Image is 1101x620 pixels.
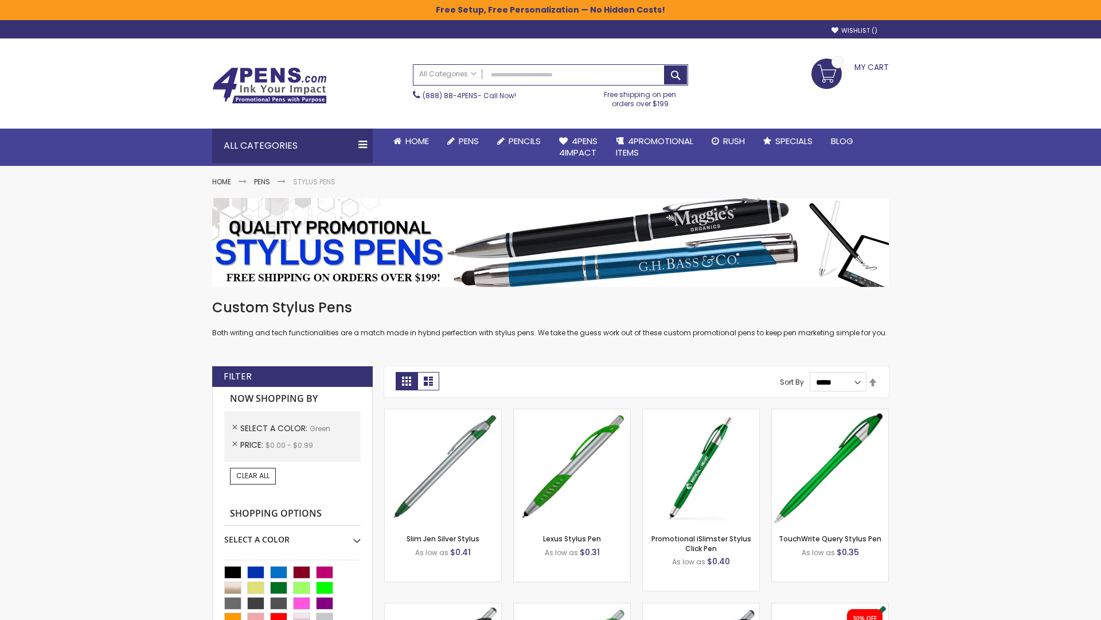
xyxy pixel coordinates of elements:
[488,129,550,154] a: Pencils
[831,26,877,35] a: Wishlist
[385,603,501,613] a: Boston Stylus Pen-Green
[723,135,745,147] span: Rush
[702,129,754,154] a: Rush
[607,129,702,166] a: 4PROMOTIONALITEMS
[651,534,751,553] a: Promotional iSlimster Stylus Click Pen
[396,372,417,390] strong: Grid
[236,471,270,480] span: Clear All
[450,547,471,558] span: $0.41
[254,177,270,187] a: Pens
[230,468,276,484] a: Clear All
[385,409,501,418] a: Slim Jen Silver Stylus-Green
[831,135,853,147] span: Blog
[407,534,479,544] a: Slim Jen Silver Stylus
[224,526,361,545] div: Select A Color
[780,377,804,387] label: Sort By
[224,502,361,526] strong: Shopping Options
[822,129,862,154] a: Blog
[240,439,266,451] span: Price
[802,548,835,557] span: As low as
[224,387,361,411] strong: Now Shopping by
[212,198,889,287] img: Stylus Pens
[616,135,693,158] span: 4PROMOTIONAL ITEMS
[415,548,448,557] span: As low as
[384,129,438,154] a: Home
[423,91,516,100] span: - Call Now!
[775,135,813,147] span: Specials
[293,177,335,187] strong: Stylus Pens
[772,603,888,613] a: iSlimster II - Full Color-Green
[212,177,231,187] a: Home
[545,548,578,557] span: As low as
[550,129,607,166] a: 4Pens4impact
[224,370,252,383] strong: Filter
[212,299,889,338] div: Both writing and tech functionalities are a match made in hybrid perfection with stylus pens. We ...
[212,67,327,104] img: 4Pens Custom Pens and Promotional Products
[438,129,488,154] a: Pens
[672,557,705,567] span: As low as
[707,556,730,567] span: $0.40
[643,603,759,613] a: Lexus Metallic Stylus Pen-Green
[310,424,330,433] span: Green
[754,129,822,154] a: Specials
[772,409,888,418] a: TouchWrite Query Stylus Pen-Green
[580,547,600,558] span: $0.31
[266,440,313,450] span: $0.00 - $0.99
[385,409,501,526] img: Slim Jen Silver Stylus-Green
[514,409,630,418] a: Lexus Stylus Pen-Green
[212,129,373,163] div: All Categories
[240,423,310,434] span: Select A Color
[543,534,601,544] a: Lexus Stylus Pen
[559,135,598,158] span: 4Pens 4impact
[643,409,759,526] img: Promotional iSlimster Stylus Click Pen-Green
[212,299,889,317] h1: Custom Stylus Pens
[413,65,482,84] a: All Categories
[643,409,759,418] a: Promotional iSlimster Stylus Click Pen-Green
[592,86,689,108] div: Free shipping on pen orders over $199
[405,135,429,147] span: Home
[423,91,478,100] a: (888) 88-4PENS
[514,603,630,613] a: Boston Silver Stylus Pen-Green
[419,69,477,79] span: All Categories
[772,409,888,526] img: TouchWrite Query Stylus Pen-Green
[779,534,881,544] a: TouchWrite Query Stylus Pen
[514,409,630,526] img: Lexus Stylus Pen-Green
[459,135,479,147] span: Pens
[509,135,541,147] span: Pencils
[837,547,859,558] span: $0.35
